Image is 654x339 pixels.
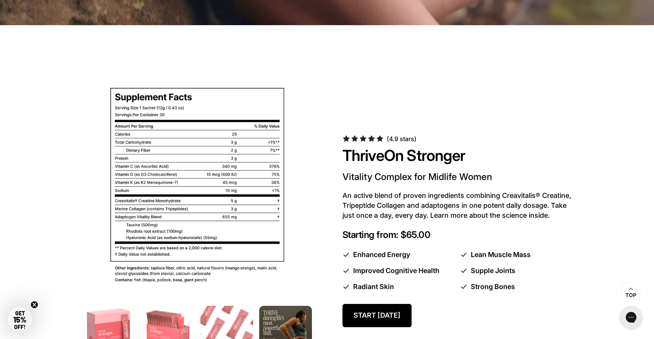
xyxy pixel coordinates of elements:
li: Supple Joints [460,266,572,276]
button: Close teaser [31,301,38,308]
span: OFF! [14,324,26,330]
a: ThriveOn Stronger [342,146,465,165]
li: Strong Bones [460,282,572,292]
span: 15% [13,315,26,324]
span: (4.9 stars) [387,135,417,143]
img: ThriveOn Stronger [83,71,312,300]
li: Improved Cognitive Health [342,266,454,276]
iframe: Gorgias live chat messenger [616,303,646,331]
li: Radiant Skin [342,282,454,292]
span: GET [13,310,26,324]
span: Top [625,292,636,299]
li: Lean Muscle Mass [460,250,572,260]
a: Start [DATE] [342,304,412,327]
li: Enhanced Energy [342,250,454,260]
span: ThriveOn Stronger [342,146,465,166]
p: Starting from: $65.00 [342,230,572,241]
p: An active blend of proven ingredients combining Creavitalis® Creatine, Tripeptide Collagen and ad... [342,191,572,220]
div: GET15% OFF!Close teaser [8,307,32,331]
p: Vitality Complex for Midlife Women [342,171,572,183]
